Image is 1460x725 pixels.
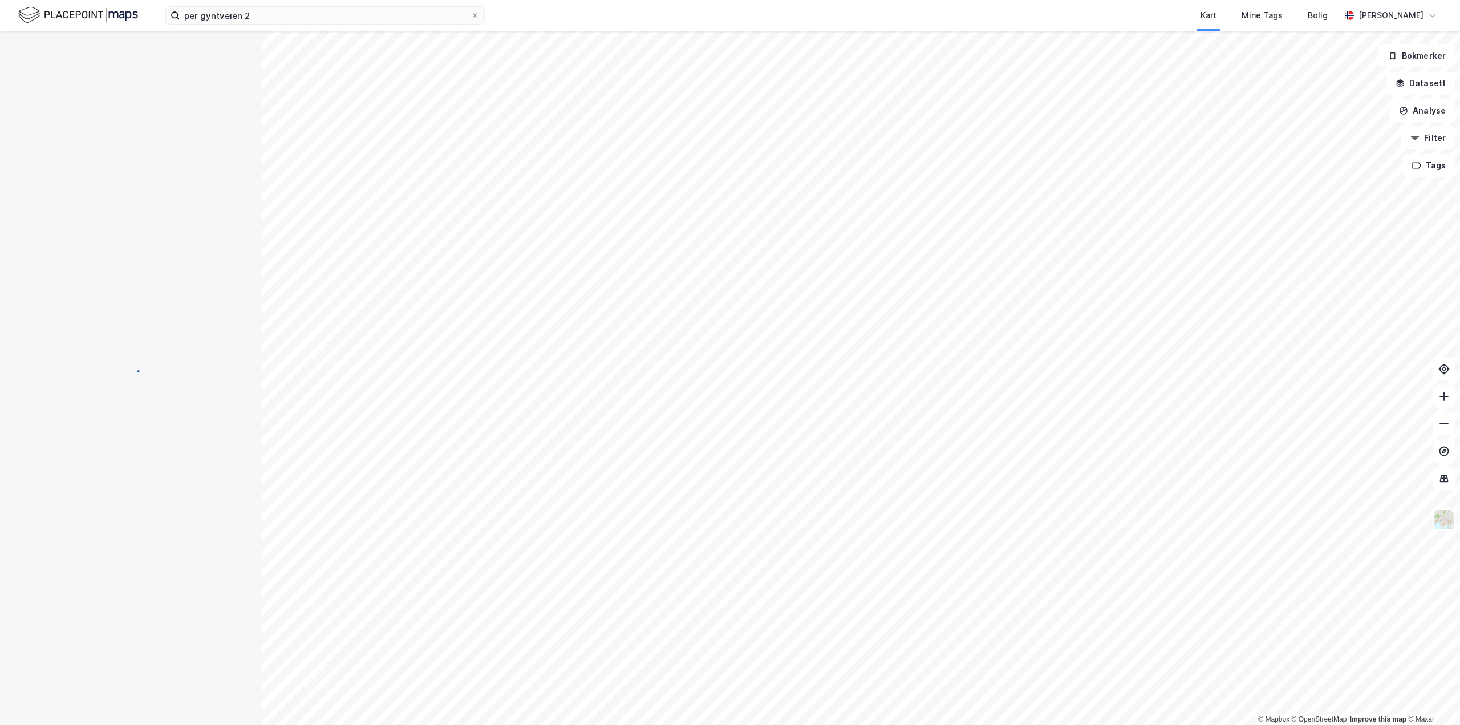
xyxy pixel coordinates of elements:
[1258,715,1289,723] a: Mapbox
[1389,99,1455,122] button: Analyse
[1308,9,1328,22] div: Bolig
[1386,72,1455,95] button: Datasett
[1403,670,1460,725] iframe: Chat Widget
[1378,44,1455,67] button: Bokmerker
[1402,154,1455,177] button: Tags
[1403,670,1460,725] div: Kontrollprogram for chat
[1433,509,1455,530] img: Z
[18,5,138,25] img: logo.f888ab2527a4732fd821a326f86c7f29.svg
[1292,715,1347,723] a: OpenStreetMap
[180,7,471,24] input: Søk på adresse, matrikkel, gårdeiere, leietakere eller personer
[1201,9,1216,22] div: Kart
[1401,127,1455,149] button: Filter
[1350,715,1406,723] a: Improve this map
[1358,9,1423,22] div: [PERSON_NAME]
[122,362,140,380] img: spinner.a6d8c91a73a9ac5275cf975e30b51cfb.svg
[1242,9,1283,22] div: Mine Tags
